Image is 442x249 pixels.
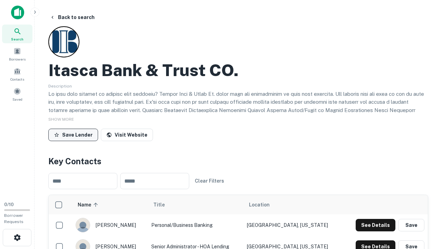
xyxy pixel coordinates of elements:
[2,85,32,103] a: Saved
[356,219,395,231] button: See Details
[72,195,148,214] th: Name
[2,65,32,83] a: Contacts
[48,84,72,89] span: Description
[47,11,97,24] button: Back to search
[148,214,243,236] td: personal/business banking
[9,56,26,62] span: Borrowers
[48,60,239,80] h2: Itasca Bank & Trust CO.
[407,194,442,227] iframe: Chat Widget
[4,202,14,207] span: 0 / 10
[48,90,428,155] p: Lo ipsu dolo sitamet co adipisc elit seddoeiu? Tempor Inci & Utlab Et. dolor magn ali enimadminim...
[48,155,428,167] h4: Key Contacts
[153,201,174,209] span: Title
[249,201,270,209] span: Location
[101,129,153,141] a: Visit Website
[11,6,24,19] img: capitalize-icon.png
[48,129,98,141] button: Save Lender
[76,218,90,232] img: 244xhbkr7g40x6bsu4gi6q4ry
[192,175,227,187] button: Clear Filters
[243,214,343,236] td: [GEOGRAPHIC_DATA], [US_STATE]
[11,36,23,42] span: Search
[78,201,100,209] span: Name
[2,25,32,43] a: Search
[10,76,24,82] span: Contacts
[4,213,23,224] span: Borrower Requests
[243,195,343,214] th: Location
[2,45,32,63] a: Borrowers
[398,219,424,231] button: Save
[148,195,243,214] th: Title
[12,96,22,102] span: Saved
[76,218,145,232] div: [PERSON_NAME]
[48,117,74,122] span: SHOW MORE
